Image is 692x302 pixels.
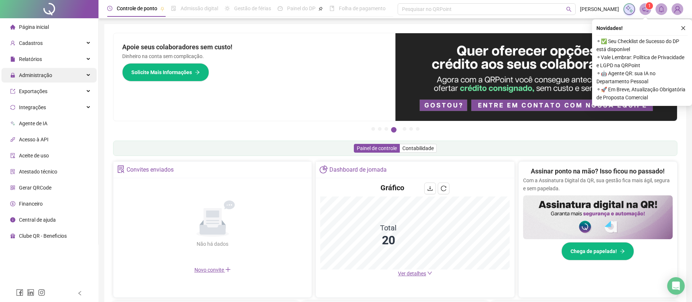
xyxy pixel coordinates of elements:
[19,217,56,223] span: Central de ajuda
[596,53,688,69] span: ⚬ Vale Lembrar: Política de Privacidade e LGPD na QRPoint
[427,271,432,276] span: down
[329,164,387,176] div: Dashboard de jornada
[160,7,165,11] span: pushpin
[10,41,15,46] span: user-add
[19,72,52,78] span: Administração
[329,6,335,11] span: book
[10,137,15,142] span: api
[127,164,174,176] div: Convites enviados
[19,169,57,175] span: Atestado técnico
[122,42,387,52] h2: Apoie seus colaboradores sem custo!
[19,233,67,239] span: Clube QR - Beneficios
[38,289,45,296] span: instagram
[620,249,625,254] span: arrow-right
[16,289,23,296] span: facebook
[225,267,231,272] span: plus
[19,201,43,207] span: Financeiro
[646,2,653,9] sup: 1
[398,271,432,276] a: Ver detalhes down
[195,70,200,75] span: arrow-right
[648,3,651,8] span: 1
[19,137,49,142] span: Acesso à API
[107,6,112,11] span: clock-circle
[77,291,82,296] span: left
[681,26,686,31] span: close
[117,165,125,173] span: solution
[225,6,230,11] span: sun
[416,127,420,131] button: 7
[19,121,47,126] span: Agente de IA
[409,127,413,131] button: 6
[371,127,375,131] button: 1
[566,7,572,12] span: search
[561,242,634,260] button: Chega de papelada!
[179,240,246,248] div: Não há dados
[667,277,685,295] div: Open Intercom Messenger
[27,289,34,296] span: linkedin
[10,105,15,110] span: sync
[19,88,47,94] span: Exportações
[10,73,15,78] span: lock
[122,52,387,60] p: Dinheiro na conta sem complicação.
[596,69,688,85] span: ⚬ 🤖 Agente QR: sua IA no Departamento Pessoal
[10,57,15,62] span: file
[117,5,157,11] span: Controle de ponto
[278,6,283,11] span: dashboard
[391,127,397,133] button: 4
[122,63,209,81] button: Solicite Mais Informações
[19,40,43,46] span: Cadastros
[10,169,15,174] span: solution
[287,5,316,11] span: Painel do DP
[658,6,665,12] span: bell
[441,186,446,191] span: reload
[10,89,15,94] span: export
[10,24,15,30] span: home
[672,4,683,15] img: 39037
[378,127,382,131] button: 2
[625,5,633,13] img: sparkle-icon.fc2bf0ac1784a2077858766a79e2daf3.svg
[427,186,433,191] span: download
[571,247,617,255] span: Chega de papelada!
[131,68,192,76] span: Solicite Mais Informações
[380,183,404,193] h4: Gráfico
[596,37,688,53] span: ⚬ ✅ Seu Checklist de Sucesso do DP está disponível
[19,185,51,191] span: Gerar QRCode
[171,6,176,11] span: file-done
[357,145,397,151] span: Painel de controle
[10,201,15,206] span: dollar
[523,176,673,192] p: Com a Assinatura Digital da QR, sua gestão fica mais ágil, segura e sem papelada.
[395,33,677,121] img: banner%2Fa8ee1423-cce5-4ffa-a127-5a2d429cc7d8.png
[19,56,42,62] span: Relatórios
[320,165,327,173] span: pie-chart
[10,153,15,158] span: audit
[403,127,406,131] button: 5
[234,5,271,11] span: Gestão de férias
[398,271,426,276] span: Ver detalhes
[181,5,218,11] span: Admissão digital
[642,6,649,12] span: notification
[523,195,673,239] img: banner%2F02c71560-61a6-44d4-94b9-c8ab97240462.png
[194,267,231,273] span: Novo convite
[19,153,49,158] span: Aceite de uso
[596,24,623,32] span: Novidades !
[402,145,434,151] span: Contabilidade
[19,24,49,30] span: Página inicial
[10,233,15,238] span: gift
[318,7,323,11] span: pushpin
[19,104,46,110] span: Integrações
[580,5,619,13] span: [PERSON_NAME]
[384,127,388,131] button: 3
[596,85,688,102] span: ⚬ 🚀 Em Breve, Atualização Obrigatória de Proposta Comercial
[531,166,665,176] h2: Assinar ponto na mão? Isso ficou no passado!
[339,5,386,11] span: Folha de pagamento
[10,185,15,190] span: qrcode
[10,217,15,222] span: info-circle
